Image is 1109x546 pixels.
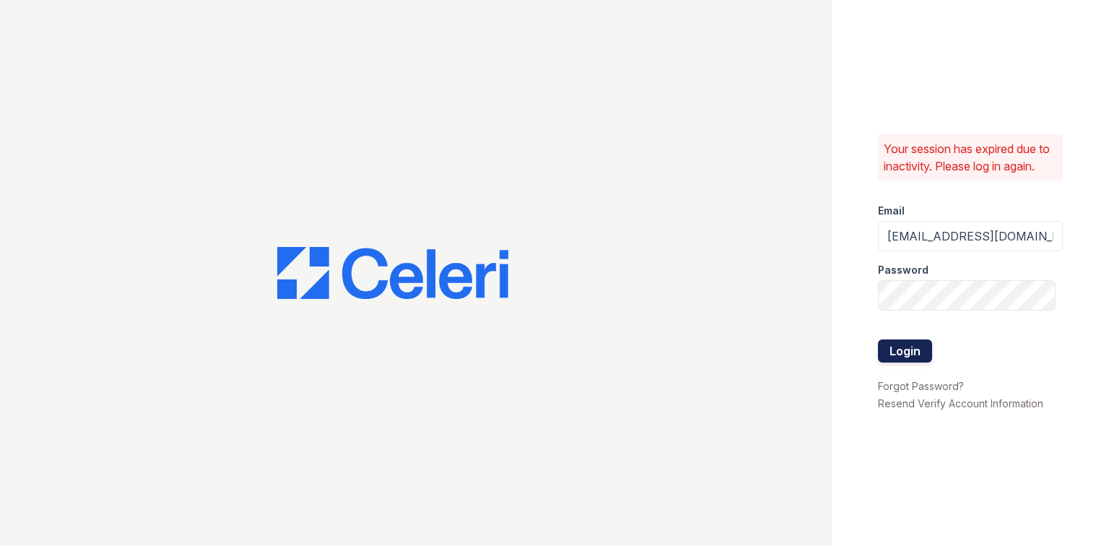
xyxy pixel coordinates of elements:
[878,380,964,392] a: Forgot Password?
[277,247,508,299] img: CE_Logo_Blue-a8612792a0a2168367f1c8372b55b34899dd931a85d93a1a3d3e32e68fde9ad4.png
[878,263,928,277] label: Password
[878,397,1043,409] a: Resend Verify Account Information
[878,339,932,363] button: Login
[878,204,905,218] label: Email
[884,140,1057,175] p: Your session has expired due to inactivity. Please log in again.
